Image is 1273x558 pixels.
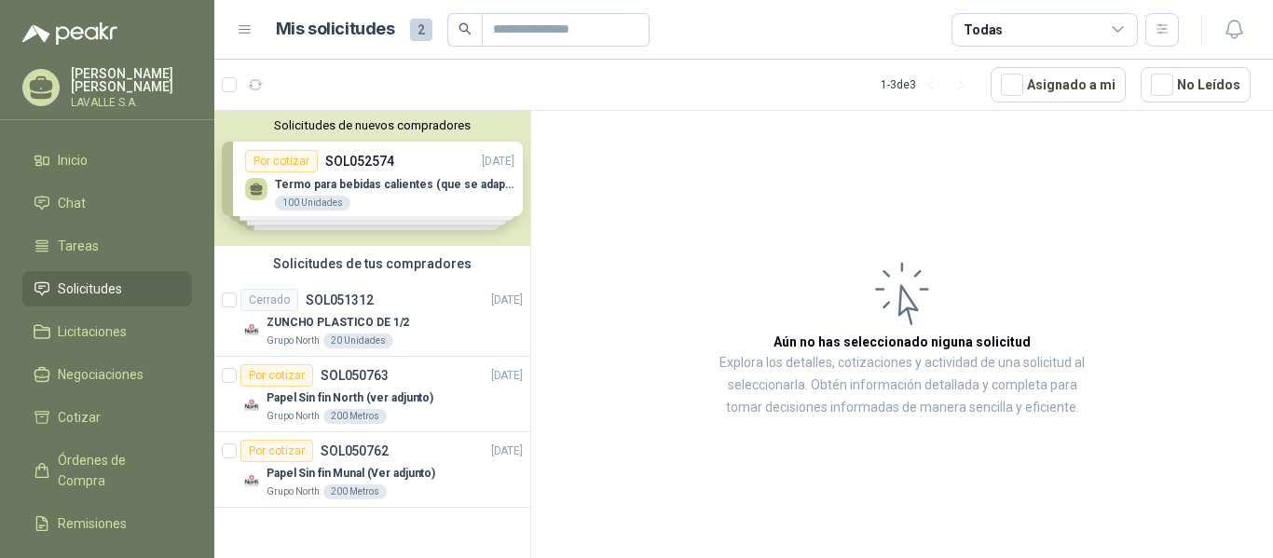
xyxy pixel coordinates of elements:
[773,332,1031,352] h3: Aún no has seleccionado niguna solicitud
[58,279,122,299] span: Solicitudes
[214,111,530,246] div: Solicitudes de nuevos compradoresPor cotizarSOL052574[DATE] Termo para bebidas calientes (que se ...
[410,19,432,41] span: 2
[267,314,409,332] p: ZUNCHO PLASTICO DE 1/2
[306,293,374,306] p: SOL051312
[22,143,192,178] a: Inicio
[991,67,1126,102] button: Asignado a mi
[267,465,435,483] p: Papel Sin fin Munal (Ver adjunto)
[1141,67,1251,102] button: No Leídos
[323,333,393,348] div: 20 Unidades
[276,16,395,43] h1: Mis solicitudes
[267,333,320,348] p: Grupo North
[240,364,313,387] div: Por cotizar
[240,289,298,311] div: Cerrado
[22,271,192,306] a: Solicitudes
[214,357,530,432] a: Por cotizarSOL050763[DATE] Company LogoPapel Sin fin North (ver adjunto)Grupo North200 Metros
[240,470,263,492] img: Company Logo
[22,357,192,392] a: Negociaciones
[22,314,192,349] a: Licitaciones
[491,292,523,309] p: [DATE]
[214,246,530,281] div: Solicitudes de tus compradores
[22,22,117,45] img: Logo peakr
[964,20,1003,40] div: Todas
[491,367,523,385] p: [DATE]
[214,281,530,357] a: CerradoSOL051312[DATE] Company LogoZUNCHO PLASTICO DE 1/2Grupo North20 Unidades
[58,150,88,170] span: Inicio
[718,352,1087,419] p: Explora los detalles, cotizaciones y actividad de una solicitud al seleccionarla. Obtén informaci...
[267,484,320,499] p: Grupo North
[321,369,389,382] p: SOL050763
[267,409,320,424] p: Grupo North
[459,22,472,35] span: search
[58,321,127,342] span: Licitaciones
[22,506,192,541] a: Remisiones
[58,193,86,213] span: Chat
[58,513,127,534] span: Remisiones
[323,409,387,424] div: 200 Metros
[58,236,99,256] span: Tareas
[321,444,389,457] p: SOL050762
[323,484,387,499] div: 200 Metros
[71,67,192,93] p: [PERSON_NAME] [PERSON_NAME]
[267,389,433,407] p: Papel Sin fin North (ver adjunto)
[240,394,263,416] img: Company Logo
[22,400,192,435] a: Cotizar
[22,442,192,498] a: Órdenes de Compra
[58,450,174,491] span: Órdenes de Compra
[22,185,192,221] a: Chat
[71,97,192,108] p: LAVALLE S.A.
[214,432,530,508] a: Por cotizarSOL050762[DATE] Company LogoPapel Sin fin Munal (Ver adjunto)Grupo North200 Metros
[58,407,101,428] span: Cotizar
[22,228,192,264] a: Tareas
[240,319,263,341] img: Company Logo
[881,70,976,100] div: 1 - 3 de 3
[222,118,523,132] button: Solicitudes de nuevos compradores
[58,364,144,385] span: Negociaciones
[491,442,523,460] p: [DATE]
[240,440,313,462] div: Por cotizar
